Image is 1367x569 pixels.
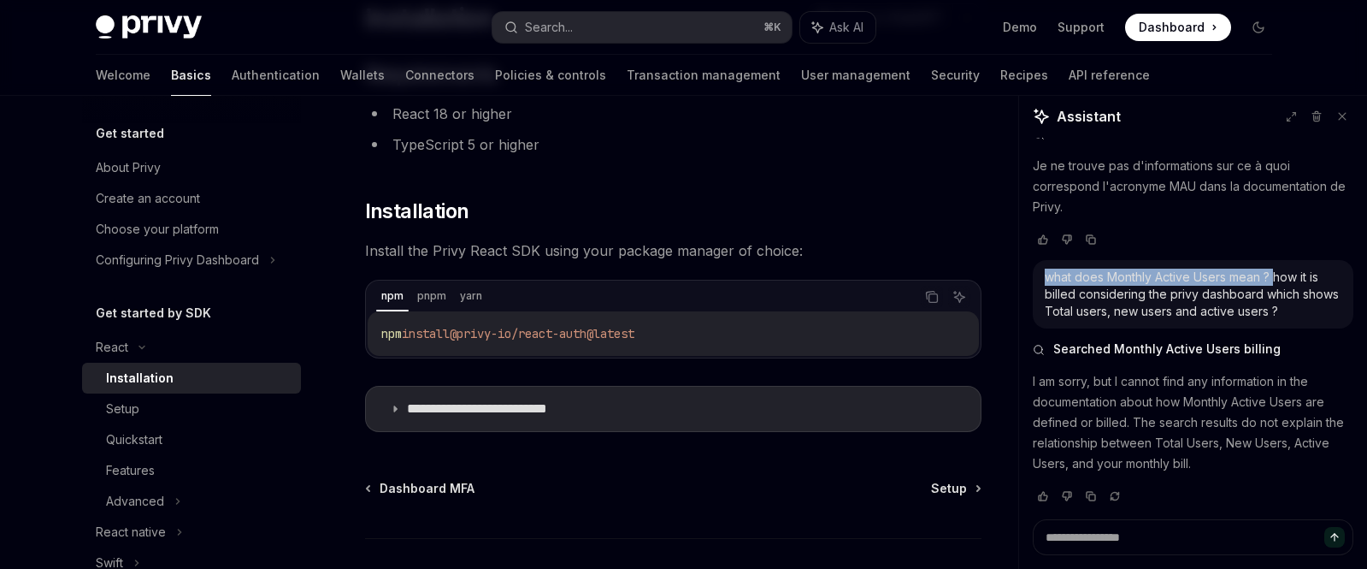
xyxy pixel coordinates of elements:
button: Ask AI [948,286,970,308]
button: Toggle dark mode [1245,14,1272,41]
span: Ask AI [829,19,863,36]
a: Policies & controls [495,55,606,96]
a: Transaction management [627,55,781,96]
button: Send message [1324,527,1345,548]
a: Authentication [232,55,320,96]
h5: Get started [96,123,164,144]
span: @privy-io/react-auth@latest [450,326,634,341]
span: ⌘ K [763,21,781,34]
div: Configuring Privy Dashboard [96,250,259,270]
button: Searched Monthly Active Users billing [1033,341,1353,358]
div: About Privy [96,157,161,178]
span: install [402,326,450,341]
a: Create an account [82,183,301,214]
li: TypeScript 5 or higher [365,133,981,157]
div: what does Monthly Active Users mean ? how it is billed considering the privy dashboard which show... [1045,269,1341,320]
a: Quickstart [82,424,301,455]
div: Create an account [96,188,200,209]
div: pnpm [412,286,451,306]
a: Demo [1003,19,1037,36]
div: Search... [525,17,573,38]
a: Wallets [340,55,385,96]
span: Install the Privy React SDK using your package manager of choice: [365,239,981,263]
a: Choose your platform [82,214,301,245]
button: Search...⌘K [492,12,792,43]
span: npm [381,326,402,341]
div: React native [96,522,166,542]
a: Dashboard [1125,14,1231,41]
div: React [96,337,128,358]
div: Setup [106,399,139,419]
a: Recipes [1000,55,1048,96]
p: Je ne trouve pas d'informations sur ce à quoi correspond l'acronyme MAU dans la documentation de ... [1033,156,1353,217]
a: Installation [82,363,301,394]
div: Advanced [106,491,164,512]
a: Basics [171,55,211,96]
h5: Get started by SDK [96,303,211,323]
button: Ask AI [800,12,875,43]
a: Setup [931,480,980,497]
span: Dashboard [1139,19,1205,36]
div: Quickstart [106,430,162,450]
div: Choose your platform [96,219,219,240]
a: Connectors [405,55,474,96]
a: Setup [82,394,301,424]
a: Welcome [96,55,150,96]
a: About Privy [82,152,301,183]
span: Setup [931,480,967,497]
span: Searched Monthly Active Users billing [1053,341,1281,358]
span: Dashboard MFA [380,480,474,497]
a: Security [931,55,980,96]
a: User management [801,55,910,96]
span: Installation [365,198,469,225]
li: React 18 or higher [365,102,981,126]
div: Features [106,460,155,481]
img: dark logo [96,15,202,39]
p: I am sorry, but I cannot find any information in the documentation about how Monthly Active Users... [1033,371,1353,474]
span: Assistant [1057,106,1121,127]
a: Dashboard MFA [367,480,474,497]
button: Copy the contents from the code block [921,286,943,308]
div: Installation [106,368,174,388]
a: Features [82,455,301,486]
div: yarn [455,286,487,306]
a: Support [1058,19,1105,36]
div: npm [376,286,409,306]
a: API reference [1069,55,1150,96]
